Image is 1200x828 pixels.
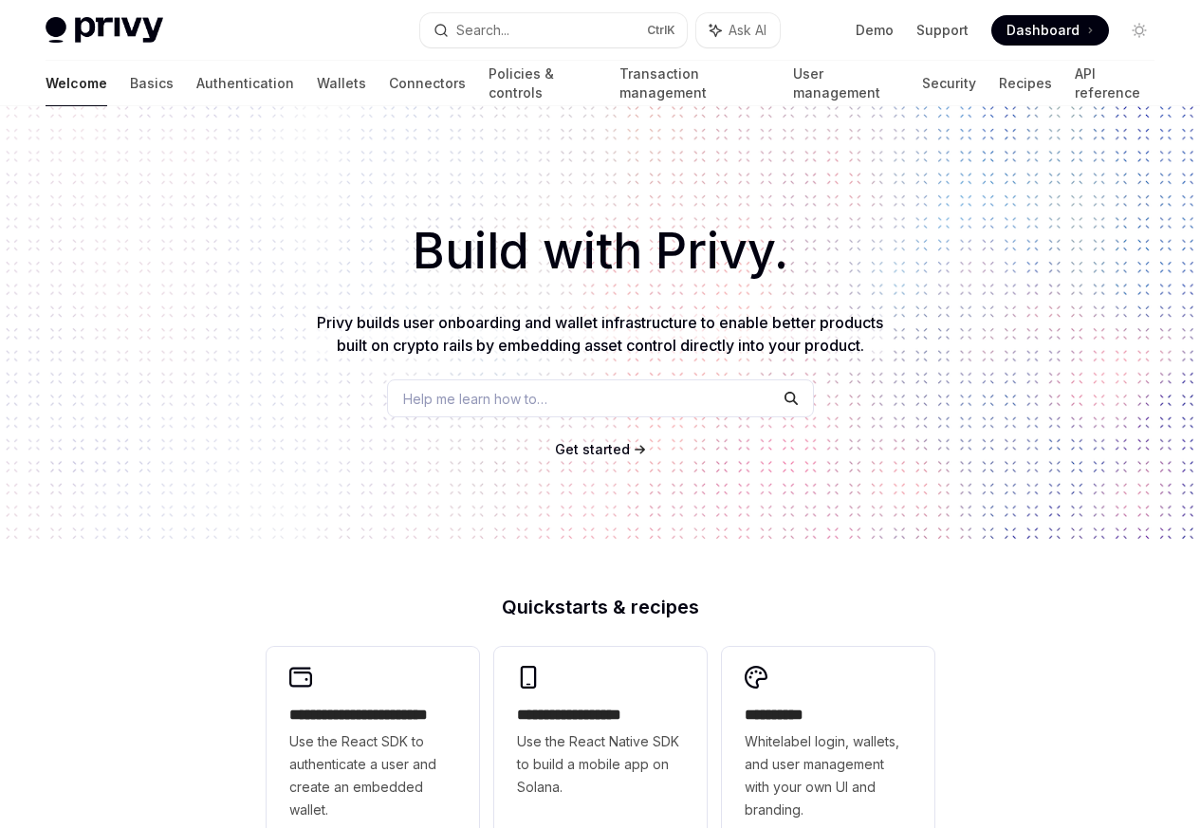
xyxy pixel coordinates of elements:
span: Use the React SDK to authenticate a user and create an embedded wallet. [289,730,456,821]
a: User management [793,61,900,106]
h1: Build with Privy. [30,214,1170,288]
button: Ask AI [696,13,780,47]
a: Transaction management [619,61,769,106]
span: Dashboard [1006,21,1080,40]
a: API reference [1075,61,1154,106]
a: Basics [130,61,174,106]
button: Toggle dark mode [1124,15,1154,46]
a: Security [922,61,976,106]
a: Recipes [999,61,1052,106]
a: Support [916,21,969,40]
span: Ask AI [729,21,766,40]
span: Ctrl K [647,23,675,38]
a: Get started [555,440,630,459]
a: Welcome [46,61,107,106]
a: Policies & controls [489,61,597,106]
a: Wallets [317,61,366,106]
a: Authentication [196,61,294,106]
h2: Quickstarts & recipes [267,598,934,616]
span: Use the React Native SDK to build a mobile app on Solana. [517,730,684,799]
span: Help me learn how to… [403,389,547,409]
a: Demo [856,21,894,40]
button: Search...CtrlK [420,13,687,47]
img: light logo [46,17,163,44]
a: Connectors [389,61,466,106]
div: Search... [456,19,509,42]
span: Get started [555,441,630,457]
span: Privy builds user onboarding and wallet infrastructure to enable better products built on crypto ... [317,313,883,355]
span: Whitelabel login, wallets, and user management with your own UI and branding. [745,730,912,821]
a: Dashboard [991,15,1109,46]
